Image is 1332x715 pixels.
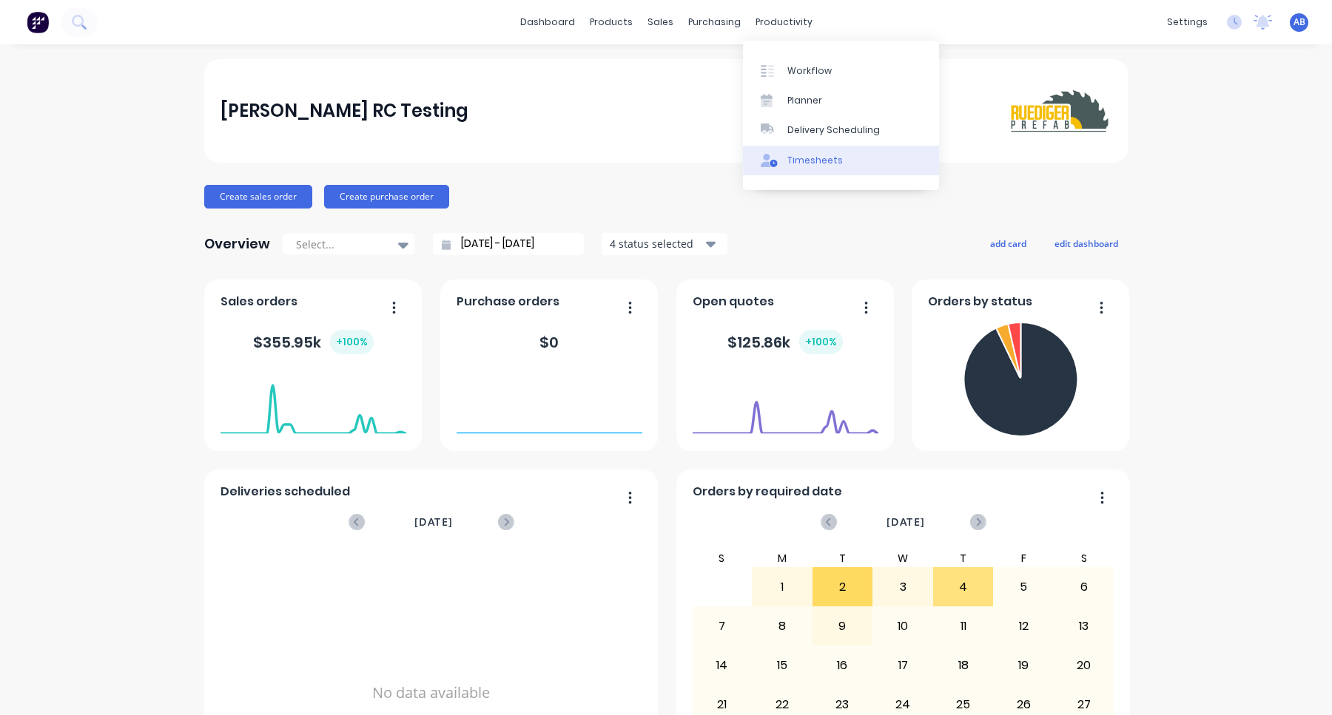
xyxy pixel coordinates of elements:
[1160,11,1215,33] div: settings
[934,608,993,645] div: 11
[1054,647,1114,684] div: 20
[752,549,813,567] div: M
[1054,608,1114,645] div: 13
[692,549,753,567] div: S
[693,608,752,645] div: 7
[993,549,1054,567] div: F
[414,514,453,530] span: [DATE]
[27,11,49,33] img: Factory
[813,549,873,567] div: T
[693,293,774,311] span: Open quotes
[743,55,939,85] a: Workflow
[221,483,350,501] span: Deliveries scheduled
[693,647,752,684] div: 14
[928,293,1032,311] span: Orders by status
[457,293,559,311] span: Purchase orders
[221,96,468,126] div: [PERSON_NAME] RC Testing
[872,549,933,567] div: W
[204,185,312,209] button: Create sales order
[933,549,994,567] div: T
[1008,85,1111,137] img: Harry RC Testing
[787,123,880,137] div: Delivery Scheduling
[610,236,703,251] div: 4 status selected
[204,229,270,259] div: Overview
[994,608,1053,645] div: 12
[743,146,939,175] a: Timesheets
[980,234,1036,253] button: add card
[753,569,812,606] div: 1
[582,11,640,33] div: products
[813,608,872,645] div: 9
[753,647,812,684] div: 15
[1054,549,1114,567] div: S
[221,293,297,311] span: Sales orders
[887,514,925,530] span: [DATE]
[748,11,820,33] div: productivity
[934,569,993,606] div: 4
[787,94,822,107] div: Planner
[324,185,449,209] button: Create purchase order
[681,11,748,33] div: purchasing
[934,647,993,684] div: 18
[253,330,374,354] div: $ 355.95k
[873,569,932,606] div: 3
[1294,16,1305,29] span: AB
[873,647,932,684] div: 17
[1054,569,1114,606] div: 6
[787,154,843,167] div: Timesheets
[753,608,812,645] div: 8
[602,233,727,255] button: 4 status selected
[743,86,939,115] a: Planner
[330,330,374,354] div: + 100 %
[539,331,559,353] div: $ 0
[813,647,872,684] div: 16
[640,11,681,33] div: sales
[787,64,832,78] div: Workflow
[513,11,582,33] a: dashboard
[693,483,842,501] span: Orders by required date
[1045,234,1128,253] button: edit dashboard
[743,115,939,145] a: Delivery Scheduling
[994,569,1053,606] div: 5
[799,330,843,354] div: + 100 %
[727,330,843,354] div: $ 125.86k
[813,569,872,606] div: 2
[873,608,932,645] div: 10
[994,647,1053,684] div: 19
